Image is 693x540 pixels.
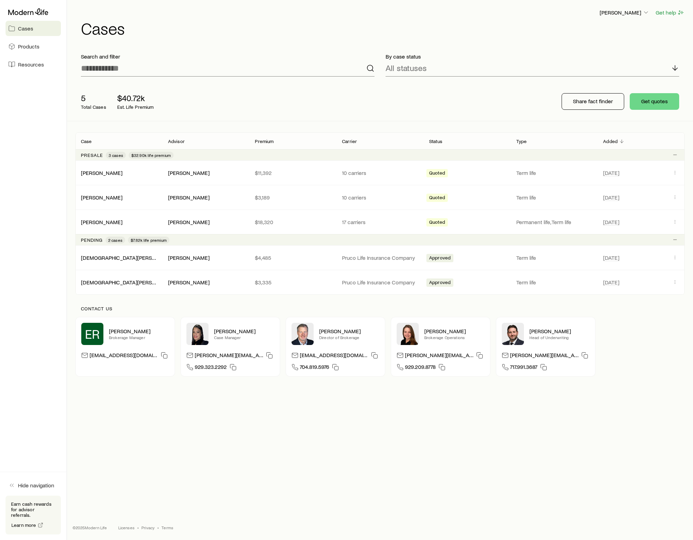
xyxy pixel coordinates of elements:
[342,254,418,261] p: Pruco Life Insurance Company
[516,219,592,225] p: Permanent life, Term life
[168,254,210,262] div: [PERSON_NAME]
[195,363,227,373] span: 929.323.2292
[386,53,679,60] p: By case status
[300,363,329,373] span: 704.819.5976
[81,139,92,144] p: Case
[510,363,537,373] span: 717.991.3687
[108,237,122,243] span: 2 cases
[168,194,210,201] div: [PERSON_NAME]
[603,169,619,176] span: [DATE]
[386,63,427,73] p: All statuses
[429,219,445,227] span: Quoted
[168,279,210,286] div: [PERSON_NAME]
[424,335,484,340] p: Brokerage Operations
[603,254,619,261] span: [DATE]
[18,43,39,50] span: Products
[81,219,122,226] div: [PERSON_NAME]
[81,254,157,262] div: [DEMOGRAPHIC_DATA][PERSON_NAME]
[11,523,36,528] span: Learn more
[81,279,179,285] a: [DEMOGRAPHIC_DATA][PERSON_NAME]
[109,335,169,340] p: Brokerage Manager
[18,61,44,68] span: Resources
[255,254,331,261] p: $4,485
[131,152,171,158] span: $32.90k life premium
[6,496,61,534] div: Earn cash rewards for advisor referrals.Learn more
[292,323,314,345] img: Trey Wall
[255,219,331,225] p: $18,320
[603,219,619,225] span: [DATE]
[405,352,473,361] p: [PERSON_NAME][EMAIL_ADDRESS][DOMAIN_NAME]
[18,482,54,489] span: Hide navigation
[319,335,379,340] p: Director of Brokerage
[516,139,527,144] p: Type
[405,363,436,373] span: 929.209.8778
[529,328,590,335] p: [PERSON_NAME]
[195,352,263,361] p: [PERSON_NAME][EMAIL_ADDRESS][DOMAIN_NAME]
[516,279,592,286] p: Term life
[319,328,379,335] p: [PERSON_NAME]
[168,219,210,226] div: [PERSON_NAME]
[168,139,185,144] p: Advisor
[342,219,418,225] p: 17 carriers
[502,323,524,345] img: Bryan Simmons
[424,328,484,335] p: [PERSON_NAME]
[137,525,139,530] span: •
[168,169,210,177] div: [PERSON_NAME]
[118,525,135,530] a: Licenses
[214,335,274,340] p: Case Manager
[81,219,122,225] a: [PERSON_NAME]
[81,93,106,103] p: 5
[510,352,579,361] p: [PERSON_NAME][EMAIL_ADDRESS][DOMAIN_NAME]
[516,194,592,201] p: Term life
[18,25,33,32] span: Cases
[6,39,61,54] a: Products
[81,169,122,176] a: [PERSON_NAME]
[429,139,442,144] p: Status
[109,328,169,335] p: [PERSON_NAME]
[131,237,167,243] span: $7.82k life premium
[157,525,159,530] span: •
[429,170,445,177] span: Quoted
[75,132,685,295] div: Client cases
[429,255,451,262] span: Approved
[397,323,419,345] img: Ellen Wall
[117,93,154,103] p: $40.72k
[255,139,274,144] p: Premium
[529,335,590,340] p: Head of Underwriting
[81,104,106,110] p: Total Cases
[300,352,368,361] p: [EMAIL_ADDRESS][DOMAIN_NAME]
[109,152,123,158] span: 3 cases
[342,194,418,201] p: 10 carriers
[429,195,445,202] span: Quoted
[600,9,649,16] p: [PERSON_NAME]
[81,53,375,60] p: Search and filter
[6,478,61,493] button: Hide navigation
[214,328,274,335] p: [PERSON_NAME]
[342,169,418,176] p: 10 carriers
[342,139,357,144] p: Carrier
[599,9,650,17] button: [PERSON_NAME]
[81,279,157,286] div: [DEMOGRAPHIC_DATA][PERSON_NAME]
[603,279,619,286] span: [DATE]
[141,525,155,530] a: Privacy
[516,169,592,176] p: Term life
[573,98,613,105] p: Share fact finder
[81,237,103,243] p: Pending
[6,57,61,72] a: Resources
[73,525,107,530] p: © 2025 Modern Life
[161,525,173,530] a: Terms
[11,501,55,518] p: Earn cash rewards for advisor referrals.
[6,21,61,36] a: Cases
[81,194,122,201] a: [PERSON_NAME]
[516,254,592,261] p: Term life
[342,279,418,286] p: Pruco Life Insurance Company
[255,194,331,201] p: $3,189
[117,104,154,110] p: Est. Life Premium
[255,169,331,176] p: $11,392
[81,20,685,36] h1: Cases
[81,254,179,261] a: [DEMOGRAPHIC_DATA][PERSON_NAME]
[90,352,158,361] p: [EMAIL_ADDRESS][DOMAIN_NAME]
[429,280,451,287] span: Approved
[81,152,103,158] p: Presale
